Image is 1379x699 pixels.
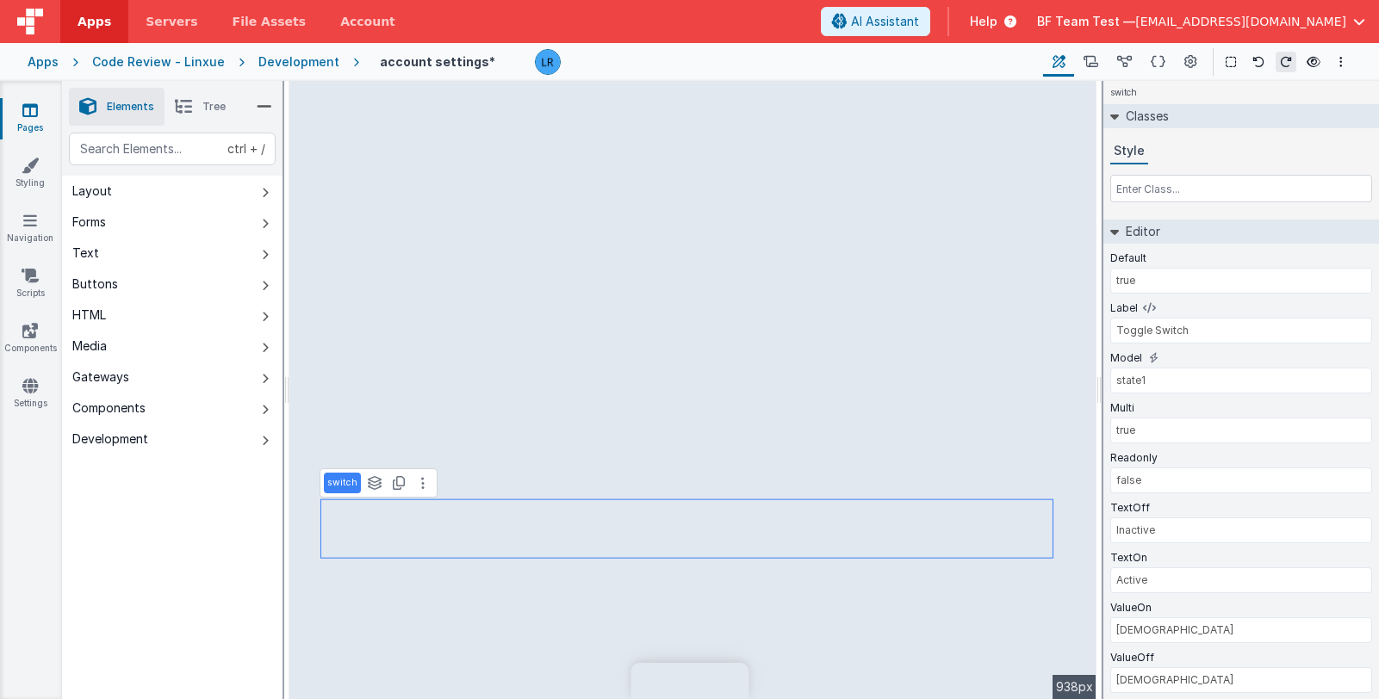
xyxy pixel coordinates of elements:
[1331,52,1351,72] button: Options
[1110,451,1158,465] label: Readonly
[536,50,560,74] img: 0cc89ea87d3ef7af341bf65f2365a7ce
[1110,301,1138,315] label: Label
[1110,551,1147,565] label: TextOn
[1110,601,1152,615] label: ValueOn
[1037,13,1135,30] span: BF Team Test —
[1037,13,1365,30] button: BF Team Test — [EMAIL_ADDRESS][DOMAIN_NAME]
[1119,104,1169,128] h2: Classes
[227,140,246,158] div: ctrl
[1110,139,1148,164] button: Style
[62,207,283,238] button: Forms
[62,362,283,393] button: Gateways
[62,393,283,424] button: Components
[72,182,112,200] div: Layout
[69,133,276,165] input: Search Elements...
[1053,675,1096,699] div: 938px
[1110,501,1150,515] label: TextOff
[72,275,118,293] div: Buttons
[258,53,339,71] div: Development
[1110,401,1134,415] label: Multi
[72,306,106,324] div: HTML
[1103,81,1144,104] h4: switch
[62,300,283,331] button: HTML
[72,213,106,231] div: Forms
[289,81,1096,699] div: -->
[1110,651,1154,665] label: ValueOff
[146,13,197,30] span: Servers
[72,244,99,262] div: Text
[28,53,59,71] div: Apps
[233,13,307,30] span: File Assets
[821,7,930,36] button: AI Assistant
[92,53,225,71] div: Code Review - Linxue
[62,238,283,269] button: Text
[1135,13,1346,30] span: [EMAIL_ADDRESS][DOMAIN_NAME]
[72,368,129,386] div: Gateways
[202,100,226,114] span: Tree
[970,13,997,30] span: Help
[62,424,283,455] button: Development
[62,176,283,207] button: Layout
[62,269,283,300] button: Buttons
[851,13,919,30] span: AI Assistant
[1110,251,1146,265] label: Default
[630,663,749,699] iframe: Marker.io feedback button
[72,430,148,448] div: Development
[72,337,107,355] div: Media
[327,476,357,490] p: switch
[62,331,283,362] button: Media
[1119,220,1160,244] h2: Editor
[107,100,154,114] span: Elements
[1110,175,1372,202] input: Enter Class...
[380,55,495,68] h4: account settings
[1110,351,1142,365] label: Model
[78,13,111,30] span: Apps
[227,133,265,165] span: + /
[72,399,146,417] div: Components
